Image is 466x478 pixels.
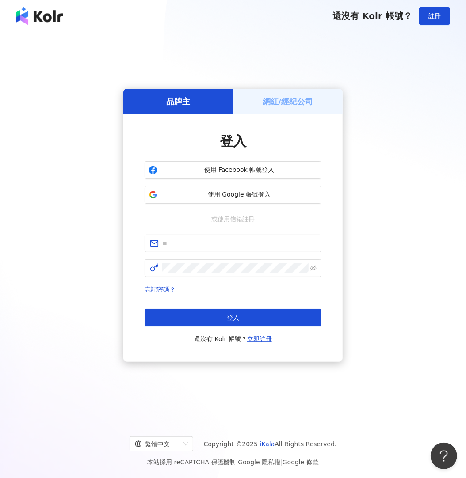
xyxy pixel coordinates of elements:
[428,12,441,19] span: 註冊
[227,314,239,321] span: 登入
[145,309,321,326] button: 登入
[236,459,238,466] span: |
[247,335,272,342] a: 立即註冊
[238,459,280,466] a: Google 隱私權
[135,437,180,451] div: 繁體中文
[332,11,412,21] span: 還沒有 Kolr 帳號？
[220,133,246,149] span: 登入
[260,440,275,448] a: iKala
[280,459,283,466] span: |
[204,439,337,449] span: Copyright © 2025 All Rights Reserved.
[145,186,321,204] button: 使用 Google 帳號登入
[145,161,321,179] button: 使用 Facebook 帳號登入
[194,334,272,344] span: 還沒有 Kolr 帳號？
[419,7,450,25] button: 註冊
[283,459,319,466] a: Google 條款
[145,286,176,293] a: 忘記密碼？
[147,457,318,467] span: 本站採用 reCAPTCHA 保護機制
[431,443,457,469] iframe: Help Scout Beacon - Open
[161,166,317,175] span: 使用 Facebook 帳號登入
[263,96,313,107] h5: 網紅/經紀公司
[310,265,317,271] span: eye-invisible
[205,214,261,224] span: 或使用信箱註冊
[161,190,317,199] span: 使用 Google 帳號登入
[16,7,63,25] img: logo
[166,96,190,107] h5: 品牌主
